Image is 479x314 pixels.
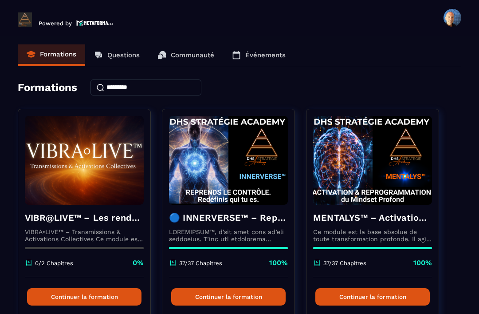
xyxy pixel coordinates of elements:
p: LOREMIPSUM™, d’sit amet cons ad’eli seddoeius. T’inc utl etdolorema aliquaeni ad minimveniamqui n... [169,228,288,242]
a: Questions [85,44,149,66]
p: 37/37 Chapitres [323,260,366,266]
img: logo-branding [18,12,32,27]
p: 0% [133,258,144,268]
p: Questions [107,51,140,59]
h4: 🔵 INNERVERSE™ – Reprogrammation Quantique & Activation du Soi Réel [169,211,288,224]
h4: MENTALYS™ – Activation & Reprogrammation du Mindset Profond [313,211,432,224]
p: VIBRA•LIVE™ – Transmissions & Activations Collectives Ce module est un espace vivant. [PERSON_NAM... [25,228,144,242]
p: 100% [413,258,432,268]
a: Communauté [149,44,223,66]
a: Événements [223,44,294,66]
h4: Formations [18,81,77,94]
p: Formations [40,50,76,58]
h4: VIBR@LIVE™ – Les rendez-vous d’intégration vivante [25,211,144,224]
button: Continuer la formation [315,288,430,306]
img: formation-background [313,116,432,205]
p: Powered by [39,20,72,27]
img: formation-background [25,116,144,205]
img: formation-background [169,116,288,205]
button: Continuer la formation [171,288,286,306]
p: Ce module est la base absolue de toute transformation profonde. Il agit comme une activation du n... [313,228,432,242]
p: 100% [269,258,288,268]
p: Événements [245,51,286,59]
p: 37/37 Chapitres [179,260,222,266]
img: logo [76,19,114,27]
a: Formations [18,44,85,66]
p: Communauté [171,51,214,59]
button: Continuer la formation [27,288,141,306]
p: 0/2 Chapitres [35,260,73,266]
